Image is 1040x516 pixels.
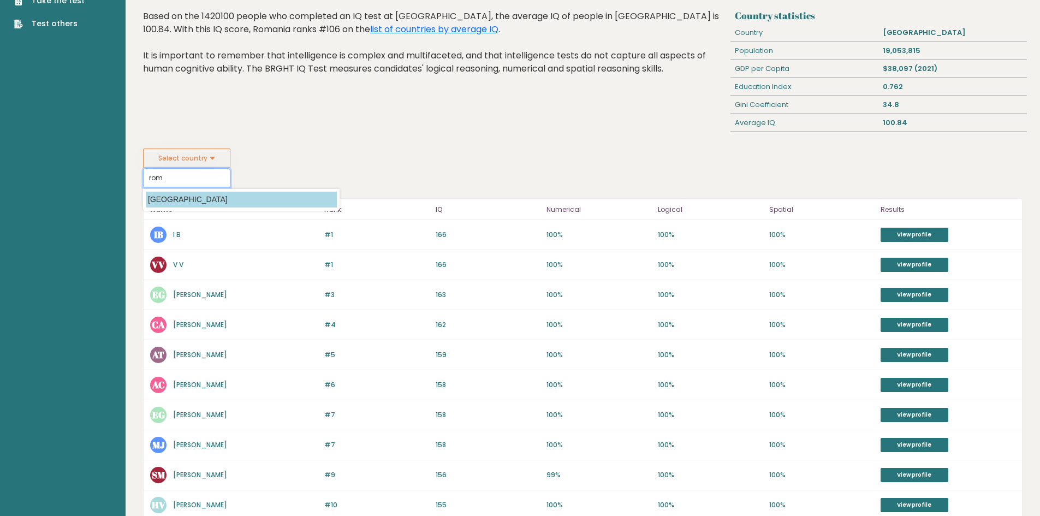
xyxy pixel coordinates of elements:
p: 100% [769,440,874,450]
a: list of countries by average IQ [370,23,498,35]
a: View profile [881,498,948,512]
a: [PERSON_NAME] [173,290,227,299]
p: 155 [436,500,540,510]
a: [PERSON_NAME] [173,440,227,449]
div: Population [730,42,878,60]
a: Test others [14,18,85,29]
a: View profile [881,438,948,452]
a: [PERSON_NAME] [173,350,227,359]
p: 100% [658,440,763,450]
a: View profile [881,228,948,242]
div: Based on the 1420100 people who completed an IQ test at [GEOGRAPHIC_DATA], the average IQ of peop... [143,10,727,92]
p: 100% [546,500,651,510]
a: View profile [881,348,948,362]
p: #9 [324,470,429,480]
p: #4 [324,320,429,330]
a: View profile [881,468,948,482]
a: [PERSON_NAME] [173,320,227,329]
div: 34.8 [879,96,1027,114]
div: 0.762 [879,78,1027,96]
p: 100% [546,320,651,330]
p: 159 [436,350,540,360]
text: VV [151,258,165,271]
text: SM [152,468,165,481]
p: 158 [436,440,540,450]
p: #7 [324,440,429,450]
p: IQ [436,203,540,216]
a: View profile [881,288,948,302]
text: CA [152,318,165,331]
p: 100% [546,410,651,420]
p: 100% [658,410,763,420]
p: #3 [324,290,429,300]
a: [PERSON_NAME] [173,410,227,419]
p: 158 [436,410,540,420]
p: 100% [546,230,651,240]
p: 163 [436,290,540,300]
div: 19,053,815 [879,42,1027,60]
p: 100% [769,230,874,240]
div: $38,097 (2021) [879,60,1027,78]
a: [PERSON_NAME] [173,380,227,389]
p: 100% [769,350,874,360]
text: MJ [152,438,165,451]
div: GDP per Capita [730,60,878,78]
p: 100% [769,470,874,480]
p: 100% [769,320,874,330]
p: 100% [769,500,874,510]
p: #1 [324,230,429,240]
p: #7 [324,410,429,420]
p: 99% [546,470,651,480]
div: [GEOGRAPHIC_DATA] [879,24,1027,41]
p: 100% [769,410,874,420]
div: Country [730,24,878,41]
p: Spatial [769,203,874,216]
a: [PERSON_NAME] [173,470,227,479]
p: 100% [546,290,651,300]
p: 162 [436,320,540,330]
a: V V [173,260,183,269]
div: 100.84 [879,114,1027,132]
p: 156 [436,470,540,480]
text: HV [152,499,165,511]
p: 166 [436,230,540,240]
p: Logical [658,203,763,216]
p: 100% [546,440,651,450]
p: 100% [658,380,763,390]
p: 100% [658,350,763,360]
p: #10 [324,500,429,510]
text: AT [152,348,164,361]
text: AC [152,378,165,391]
h3: Country statistics [735,10,1023,21]
input: Select your country [143,168,230,187]
p: 100% [658,320,763,330]
p: 100% [658,500,763,510]
p: #5 [324,350,429,360]
div: Gini Coefficient [730,96,878,114]
p: 158 [436,380,540,390]
p: 100% [658,470,763,480]
p: 100% [658,260,763,270]
p: Results [881,203,1015,216]
a: View profile [881,318,948,332]
button: Select country [143,149,230,168]
p: 100% [546,380,651,390]
p: Numerical [546,203,651,216]
p: 100% [658,230,763,240]
p: 100% [658,290,763,300]
p: 100% [769,380,874,390]
a: View profile [881,408,948,422]
a: View profile [881,378,948,392]
p: 100% [769,290,874,300]
text: EG [152,288,165,301]
p: 100% [546,350,651,360]
a: [PERSON_NAME] [173,500,227,509]
p: #6 [324,380,429,390]
div: Education Index [730,78,878,96]
a: View profile [881,258,948,272]
a: I B [173,230,181,239]
p: #1 [324,260,429,270]
p: 100% [546,260,651,270]
text: EG [152,408,165,421]
option: [GEOGRAPHIC_DATA] [146,192,337,207]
